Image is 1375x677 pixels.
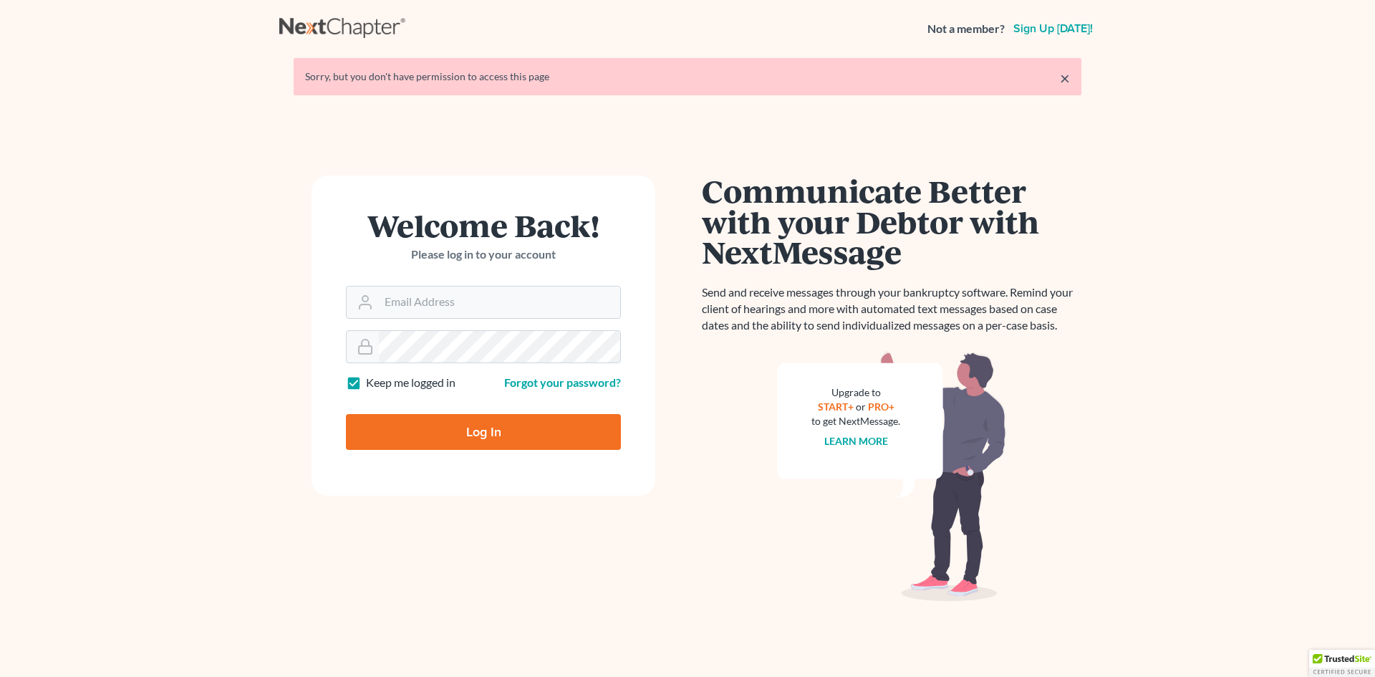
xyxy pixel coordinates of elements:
strong: Not a member? [927,21,1005,37]
img: nextmessage_bg-59042aed3d76b12b5cd301f8e5b87938c9018125f34e5fa2b7a6b67550977c72.svg [777,351,1006,602]
a: Forgot your password? [504,375,621,389]
a: PRO+ [868,400,894,413]
h1: Welcome Back! [346,210,621,241]
div: Upgrade to [811,385,900,400]
div: TrustedSite Certified [1309,650,1375,677]
a: START+ [818,400,854,413]
a: Sign up [DATE]! [1010,23,1096,34]
p: Please log in to your account [346,246,621,263]
input: Log In [346,414,621,450]
h1: Communicate Better with your Debtor with NextMessage [702,176,1081,267]
span: or [856,400,866,413]
p: Send and receive messages through your bankruptcy software. Remind your client of hearings and mo... [702,284,1081,334]
label: Keep me logged in [366,375,455,391]
div: to get NextMessage. [811,414,900,428]
a: Learn more [824,435,888,447]
input: Email Address [379,287,620,318]
a: × [1060,69,1070,87]
div: Sorry, but you don't have permission to access this page [305,69,1070,84]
